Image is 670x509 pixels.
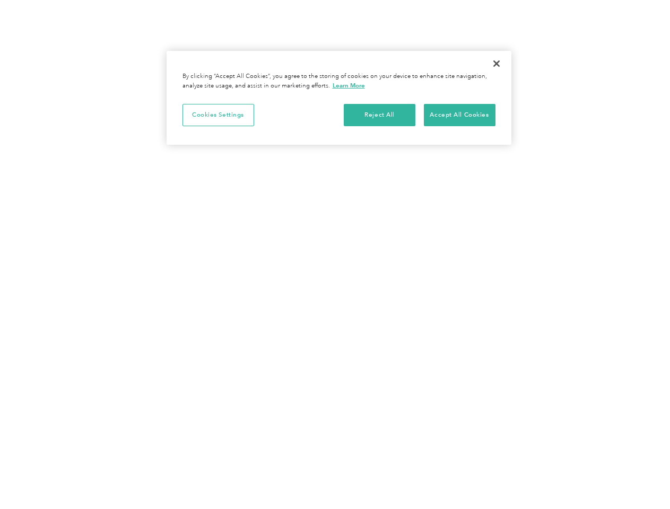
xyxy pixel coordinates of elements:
a: More information about your privacy, opens in a new tab [333,82,365,89]
button: Close [485,52,508,75]
button: Accept All Cookies [424,104,495,126]
div: Cookie banner [167,51,511,145]
button: Cookies Settings [182,104,254,126]
div: Privacy [167,51,511,145]
button: Reject All [344,104,415,126]
div: By clicking “Accept All Cookies”, you agree to the storing of cookies on your device to enhance s... [182,72,495,91]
